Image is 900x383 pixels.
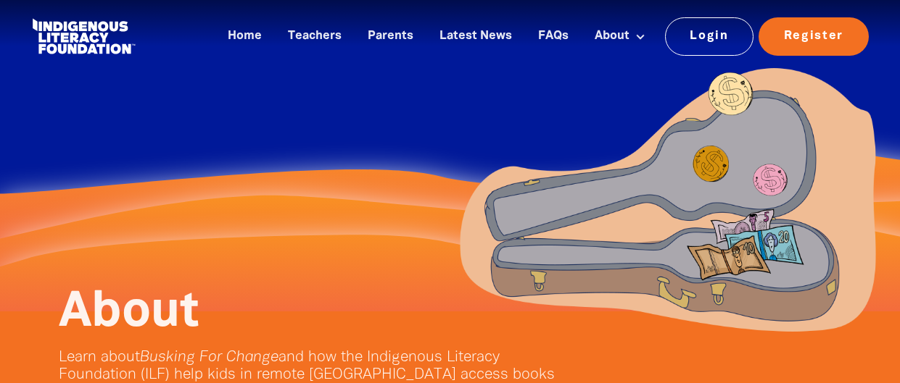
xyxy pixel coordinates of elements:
[219,25,271,49] a: Home
[279,25,350,49] a: Teachers
[759,17,869,55] a: Register
[359,25,422,49] a: Parents
[586,25,654,49] a: About
[529,25,577,49] a: FAQs
[59,290,199,335] span: About
[665,17,754,55] a: Login
[140,350,278,364] em: Busking For Change
[431,25,521,49] a: Latest News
